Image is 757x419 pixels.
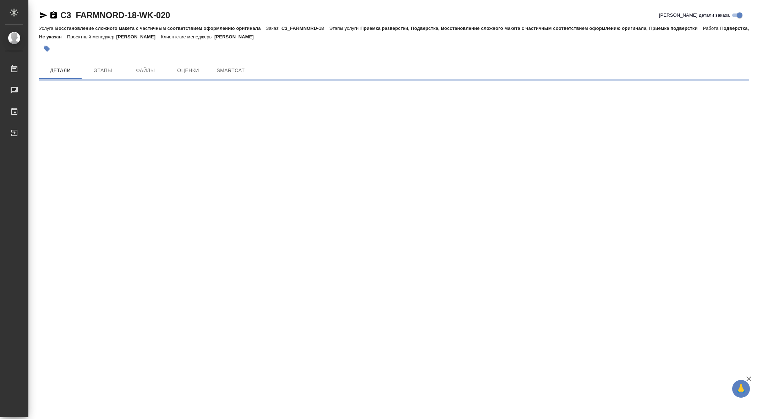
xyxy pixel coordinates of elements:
[43,66,77,75] span: Детали
[281,26,329,31] p: C3_FARMNORD-18
[214,66,248,75] span: SmartCat
[703,26,720,31] p: Работа
[67,34,116,39] p: Проектный менеджер
[55,26,266,31] p: Восстановление сложного макета с частичным соответствием оформлению оригинала
[659,12,730,19] span: [PERSON_NAME] детали заказа
[128,66,163,75] span: Файлы
[214,34,259,39] p: [PERSON_NAME]
[161,34,214,39] p: Клиентские менеджеры
[360,26,703,31] p: Приемка разверстки, Подверстка, Восстановление сложного макета с частичным соответствием оформлен...
[86,66,120,75] span: Этапы
[39,41,55,57] button: Добавить тэг
[329,26,361,31] p: Этапы услуги
[39,26,55,31] p: Услуга
[266,26,281,31] p: Заказ:
[732,380,750,398] button: 🙏
[735,381,747,396] span: 🙏
[116,34,161,39] p: [PERSON_NAME]
[60,10,170,20] a: C3_FARMNORD-18-WK-020
[49,11,58,20] button: Скопировать ссылку
[39,11,48,20] button: Скопировать ссылку для ЯМессенджера
[171,66,205,75] span: Оценки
